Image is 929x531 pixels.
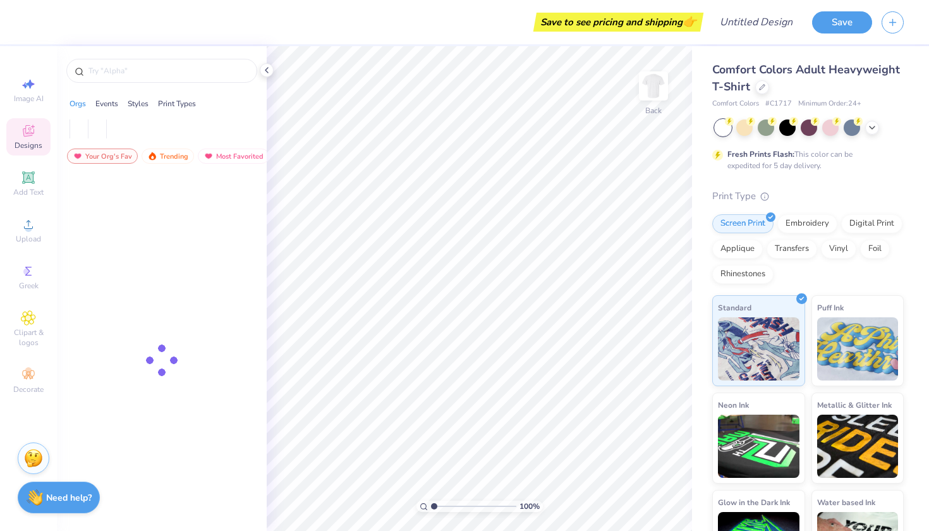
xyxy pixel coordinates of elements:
strong: Fresh Prints Flash: [727,149,794,159]
img: Metallic & Glitter Ink [817,415,899,478]
div: Screen Print [712,214,774,233]
img: Neon Ink [718,415,799,478]
img: most_fav.gif [203,152,214,161]
img: Puff Ink [817,317,899,381]
span: 100 % [519,501,540,512]
div: Applique [712,240,763,259]
img: Back [641,73,666,99]
span: Upload [16,234,41,244]
span: Standard [718,301,751,314]
img: trending.gif [147,152,157,161]
div: Rhinestones [712,265,774,284]
div: Events [95,98,118,109]
div: Trending [142,149,194,164]
div: Digital Print [841,214,902,233]
div: Vinyl [821,240,856,259]
input: Untitled Design [710,9,803,35]
span: Designs [15,140,42,150]
span: Greek [19,281,39,291]
div: Foil [860,240,890,259]
div: Embroidery [777,214,837,233]
span: # C1717 [765,99,792,109]
div: Orgs [70,98,86,109]
div: Print Types [158,98,196,109]
span: Metallic & Glitter Ink [817,398,892,412]
div: Styles [128,98,149,109]
span: Clipart & logos [6,327,51,348]
span: Neon Ink [718,398,749,412]
span: Minimum Order: 24 + [798,99,861,109]
img: most_fav.gif [73,152,83,161]
span: Comfort Colors [712,99,759,109]
div: Transfers [767,240,817,259]
div: Your Org's Fav [67,149,138,164]
span: Decorate [13,384,44,394]
div: This color can be expedited for 5 day delivery. [727,149,883,171]
div: Most Favorited [198,149,269,164]
span: Image AI [14,94,44,104]
span: Glow in the Dark Ink [718,496,790,509]
span: Comfort Colors Adult Heavyweight T-Shirt [712,62,900,94]
input: Try "Alpha" [87,64,249,77]
span: Water based Ink [817,496,875,509]
img: Standard [718,317,799,381]
span: Add Text [13,187,44,197]
div: Back [645,105,662,116]
div: Print Type [712,189,904,204]
span: 👉 [683,14,696,29]
div: Save to see pricing and shipping [537,13,700,32]
button: Save [812,11,872,34]
strong: Need help? [46,492,92,504]
span: Puff Ink [817,301,844,314]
